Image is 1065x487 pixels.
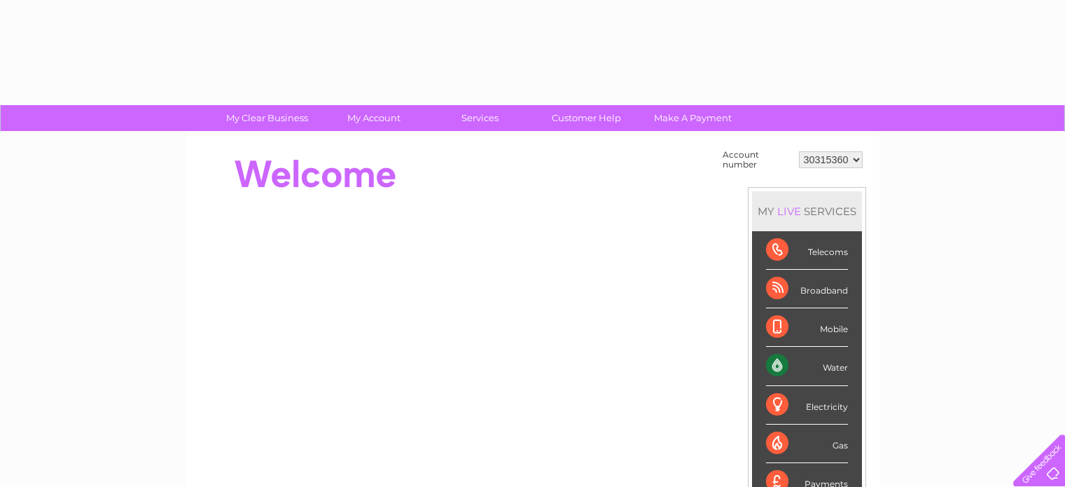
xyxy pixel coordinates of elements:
div: Water [766,347,848,385]
div: Electricity [766,386,848,425]
div: MY SERVICES [752,191,862,231]
a: Make A Payment [635,105,751,131]
div: Telecoms [766,231,848,270]
div: Broadband [766,270,848,308]
div: Gas [766,425,848,463]
a: Services [422,105,538,131]
div: Mobile [766,308,848,347]
a: My Clear Business [209,105,325,131]
a: My Account [316,105,431,131]
td: Account number [719,146,795,173]
div: LIVE [774,205,804,218]
a: Customer Help [529,105,644,131]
